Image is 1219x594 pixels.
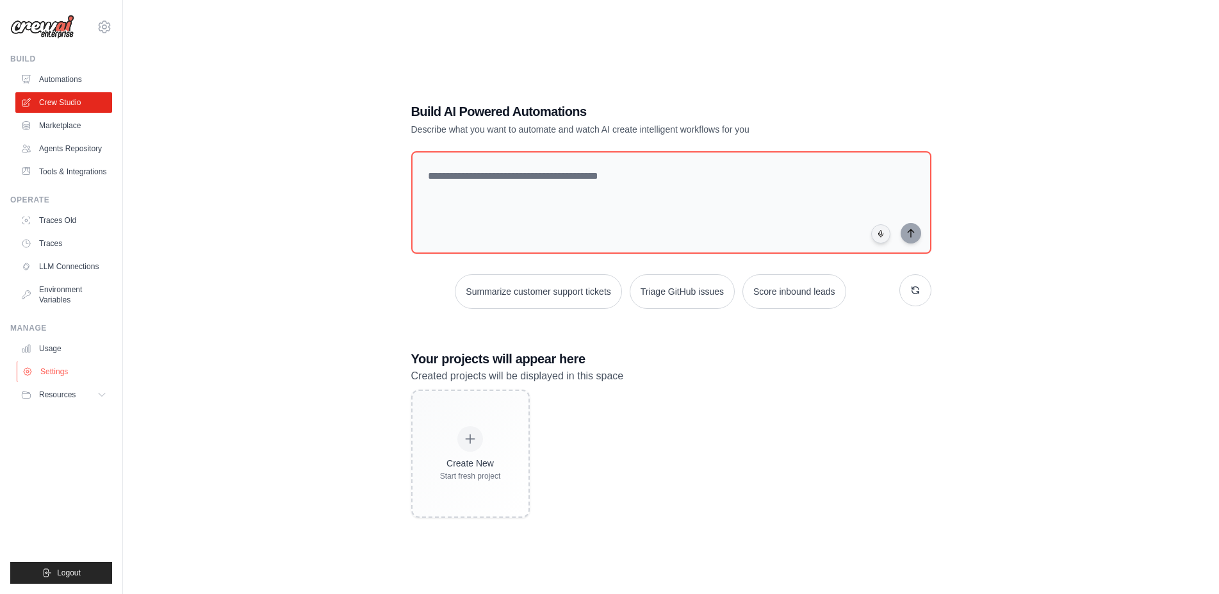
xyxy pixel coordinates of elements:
[15,115,112,136] a: Marketplace
[15,279,112,310] a: Environment Variables
[899,274,931,306] button: Get new suggestions
[411,350,931,368] h3: Your projects will appear here
[15,161,112,182] a: Tools & Integrations
[17,361,113,382] a: Settings
[15,138,112,159] a: Agents Repository
[15,256,112,277] a: LLM Connections
[871,224,890,243] button: Click to speak your automation idea
[10,54,112,64] div: Build
[455,274,621,309] button: Summarize customer support tickets
[10,323,112,333] div: Manage
[630,274,735,309] button: Triage GitHub issues
[10,15,74,39] img: Logo
[15,233,112,254] a: Traces
[15,384,112,405] button: Resources
[15,69,112,90] a: Automations
[1155,532,1219,594] iframe: Chat Widget
[15,210,112,231] a: Traces Old
[15,338,112,359] a: Usage
[15,92,112,113] a: Crew Studio
[440,471,501,481] div: Start fresh project
[411,123,842,136] p: Describe what you want to automate and watch AI create intelligent workflows for you
[411,103,842,120] h1: Build AI Powered Automations
[1155,532,1219,594] div: Chatt-widget
[10,562,112,584] button: Logout
[440,457,501,470] div: Create New
[10,195,112,205] div: Operate
[39,390,76,400] span: Resources
[742,274,846,309] button: Score inbound leads
[57,568,81,578] span: Logout
[411,368,931,384] p: Created projects will be displayed in this space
